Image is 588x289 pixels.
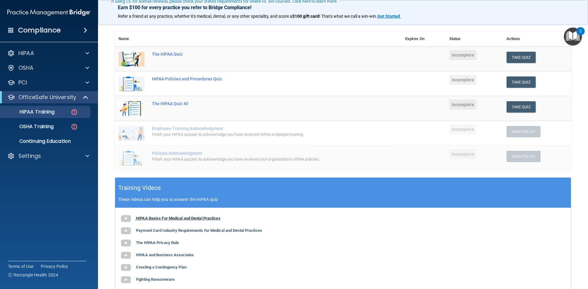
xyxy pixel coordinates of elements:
[446,31,503,46] th: Status
[152,151,371,156] div: Policies Acknowledgment
[41,263,68,269] a: Privacy Policy
[507,126,541,137] button: Sign Policy
[8,272,58,278] span: Ⓒ Rectangle Health 2024
[449,100,477,109] span: Incomplete
[18,50,34,57] p: HIPAA
[7,152,89,160] a: Settings
[401,31,446,46] th: Expires On
[449,149,477,159] span: Incomplete
[4,124,54,130] p: OSHA Training
[70,123,78,131] img: danger-circle.6113f641.png
[7,6,91,19] img: PMB logo
[118,5,568,10] p: Earn $100 for every practice you refer to Bridge Compliance!
[7,50,89,57] a: HIPAA
[292,14,319,19] strong: $100 gift card
[115,31,148,46] th: Name
[18,79,27,86] p: PCI
[118,183,161,193] h5: Training Videos
[449,75,477,85] span: Incomplete
[503,31,571,46] th: Actions
[120,213,132,225] img: gray_youtube_icon.38fcd6cc.png
[136,216,221,220] b: HIPAA Basics For Medical and Dental Practices
[18,64,34,72] p: OSHA
[152,131,371,138] div: Finish your HIPAA quizzes to acknowledge you have received HIPAA employee training.
[120,249,132,261] img: gray_youtube_icon.38fcd6cc.png
[18,94,76,101] p: OfficeSafe University
[136,240,179,245] b: The HIPAA Privacy Rule
[18,26,61,35] h4: Compliance
[564,28,582,46] button: Open Resource Center, 2 new notifications
[136,253,194,257] b: HIPAA and Business Associates
[118,197,568,202] p: These videos can help you to answer the HIPAA quiz
[152,156,371,163] div: Finish your HIPAA quizzes to acknowledge you have received your organization’s HIPAA policies.
[136,277,175,282] b: Fighting Ransomware
[120,237,132,249] img: gray_youtube_icon.38fcd6cc.png
[152,101,371,106] div: The HIPAA Quiz #2
[152,126,371,131] div: Employee Training Acknowledgment
[507,52,536,63] button: Take Quiz
[449,124,477,134] span: Incomplete
[507,151,541,162] button: Sign Policy
[120,261,132,274] img: gray_youtube_icon.38fcd6cc.png
[70,108,78,116] img: danger-circle.6113f641.png
[7,79,89,86] a: PCI
[507,76,536,88] button: Take Quiz
[152,52,371,57] div: The HIPAA Quiz
[7,64,89,72] a: OSHA
[7,94,89,101] a: OfficeSafe University
[120,274,132,286] img: gray_youtube_icon.38fcd6cc.png
[507,101,536,113] button: Take Quiz
[4,138,88,144] p: Continuing Education
[579,31,582,39] div: 2
[136,265,187,269] b: Creating a Contingency Plan
[4,109,55,115] p: HIPAA Training
[449,50,477,60] span: Incomplete
[136,228,262,233] b: Payment Card Industry Requirements for Medical and Dental Practices
[118,14,292,19] span: Refer a friend at any practice, whether it's medical, dental, or any other speciality, and score a
[18,152,41,160] p: Settings
[120,225,132,237] img: gray_youtube_icon.38fcd6cc.png
[377,14,401,19] a: Get Started
[8,263,33,269] a: Terms of Use
[152,76,371,81] div: HIPAA Policies and Procedures Quiz
[319,14,377,19] span: ! That's what we call a win-win.
[377,14,400,19] strong: Get Started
